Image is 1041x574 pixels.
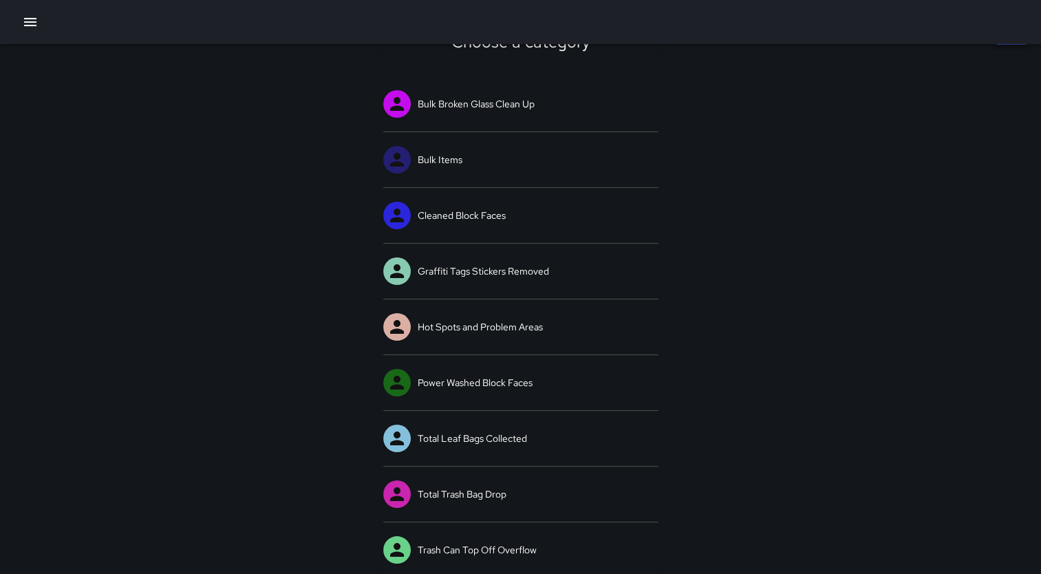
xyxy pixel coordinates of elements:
[383,244,658,299] a: Graffiti Tags Stickers Removed
[383,467,658,522] a: Total Trash Bag Drop
[383,76,658,131] a: Bulk Broken Glass Clean Up
[383,188,658,243] a: Cleaned Block Faces
[383,355,658,410] a: Power Washed Block Faces
[383,299,658,354] a: Hot Spots and Problem Areas
[383,132,658,187] a: Bulk Items
[383,411,658,466] a: Total Leaf Bags Collected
